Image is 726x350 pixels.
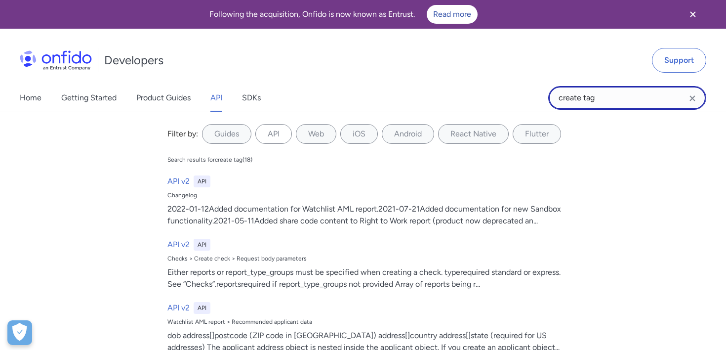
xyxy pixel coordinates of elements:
button: Open Preferences [7,320,32,345]
a: Support [652,48,706,73]
label: Android [382,124,434,144]
img: Onfido Logo [20,50,92,70]
div: API [194,239,210,251]
div: Watchlist AML report > Recommended applicant data [167,318,566,326]
h6: API v2 [167,302,190,314]
div: Following the acquisition, Onfido is now known as Entrust. [12,5,675,24]
div: Filter by: [167,128,198,140]
div: Search results for create tag ( 18 ) [167,156,252,164]
div: Changelog [167,191,566,199]
div: API [194,302,210,314]
a: API [210,84,222,112]
div: API [194,175,210,187]
div: Cookie Preferences [7,320,32,345]
h6: API v2 [167,239,190,251]
div: Either reports or report_type_groups must be specified when creating a check. typerequired standa... [167,266,566,290]
a: Product Guides [136,84,191,112]
label: iOS [340,124,378,144]
input: Onfido search input field [548,86,706,110]
label: API [255,124,292,144]
label: Flutter [513,124,561,144]
a: Read more [427,5,478,24]
h6: API v2 [167,175,190,187]
svg: Close banner [687,8,699,20]
a: API v2APIChecks > Create check > Request body parametersEither reports or report_type_groups must... [163,235,570,294]
a: Home [20,84,41,112]
a: SDKs [242,84,261,112]
label: Web [296,124,336,144]
h1: Developers [104,52,163,68]
svg: Clear search field button [686,92,698,104]
a: API v2APIChangelog2022-01-12Added documentation for Watchlist AML report.2021-07-21Added document... [163,172,570,231]
button: Close banner [675,2,711,27]
div: Checks > Create check > Request body parameters [167,255,566,262]
a: Getting Started [61,84,117,112]
label: React Native [438,124,509,144]
div: 2022-01-12Added documentation for Watchlist AML report.2021-07-21Added documentation for new Sand... [167,203,566,227]
label: Guides [202,124,251,144]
